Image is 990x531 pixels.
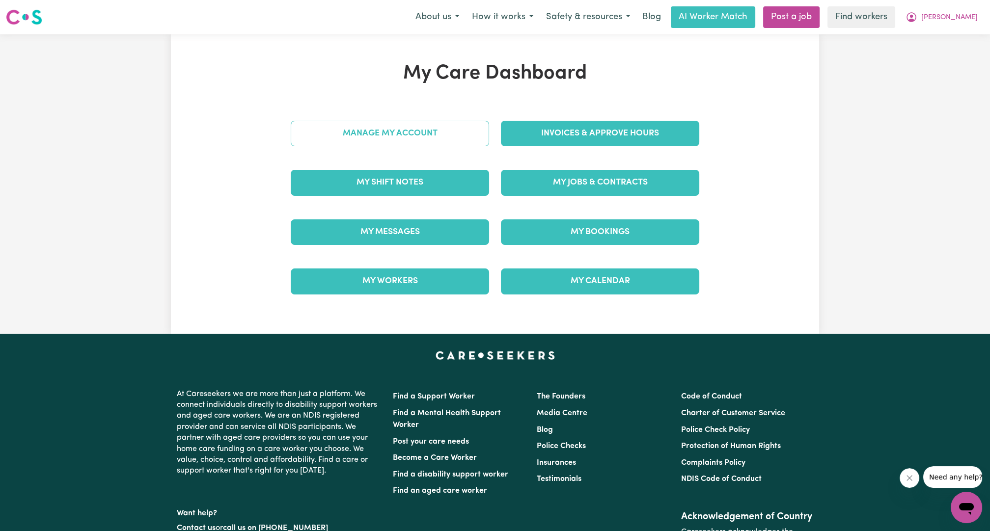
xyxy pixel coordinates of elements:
[681,409,785,417] a: Charter of Customer Service
[681,442,781,450] a: Protection of Human Rights
[900,468,919,488] iframe: Close message
[6,7,59,15] span: Need any help?
[681,511,813,523] h2: Acknowledgement of Country
[951,492,982,523] iframe: Button to launch messaging window
[537,409,587,417] a: Media Centre
[436,351,555,359] a: Careseekers home page
[6,8,42,26] img: Careseekers logo
[177,504,381,519] p: Want help?
[501,268,699,294] a: My Calendar
[6,6,42,28] a: Careseekers logo
[671,6,755,28] a: AI Worker Match
[501,170,699,195] a: My Jobs & Contracts
[636,6,667,28] a: Blog
[681,426,750,434] a: Police Check Policy
[393,454,477,462] a: Become a Care Worker
[409,7,466,27] button: About us
[923,466,982,488] iframe: Message from company
[681,475,762,483] a: NDIS Code of Conduct
[393,471,508,478] a: Find a disability support worker
[285,62,705,85] h1: My Care Dashboard
[540,7,636,27] button: Safety & resources
[921,12,978,23] span: [PERSON_NAME]
[393,438,469,446] a: Post your care needs
[393,393,475,400] a: Find a Support Worker
[537,442,586,450] a: Police Checks
[681,459,745,467] a: Complaints Policy
[763,6,820,28] a: Post a job
[291,121,489,146] a: Manage My Account
[501,219,699,245] a: My Bookings
[393,409,501,429] a: Find a Mental Health Support Worker
[537,393,585,400] a: The Founders
[466,7,540,27] button: How it works
[827,6,895,28] a: Find workers
[291,268,489,294] a: My Workers
[501,121,699,146] a: Invoices & Approve Hours
[537,475,581,483] a: Testimonials
[291,170,489,195] a: My Shift Notes
[681,393,742,400] a: Code of Conduct
[537,426,553,434] a: Blog
[899,7,984,27] button: My Account
[291,219,489,245] a: My Messages
[177,385,381,480] p: At Careseekers we are more than just a platform. We connect individuals directly to disability su...
[537,459,576,467] a: Insurances
[393,487,487,495] a: Find an aged care worker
